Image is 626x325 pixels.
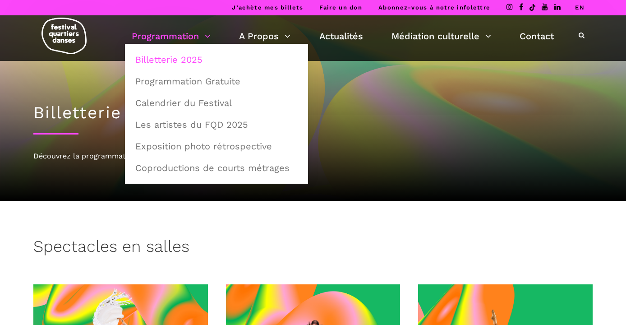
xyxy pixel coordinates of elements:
a: EN [575,4,585,11]
h1: Billetterie 2025 [33,103,593,123]
a: A Propos [239,28,290,44]
a: Abonnez-vous à notre infolettre [378,4,490,11]
a: Calendrier du Festival [130,93,303,113]
a: Contact [520,28,554,44]
div: Découvrez la programmation 2025 du Festival Quartiers Danses ! [33,150,593,162]
a: Les artistes du FQD 2025 [130,114,303,135]
a: Actualités [319,28,363,44]
a: Coproductions de courts métrages [130,158,303,178]
a: Billetterie 2025 [130,49,303,70]
h3: Spectacles en salles [33,237,189,260]
img: logo-fqd-med [41,18,87,54]
a: Faire un don [319,4,362,11]
a: Programmation Gratuite [130,71,303,92]
a: Programmation [132,28,211,44]
a: J’achète mes billets [232,4,303,11]
a: Exposition photo rétrospective [130,136,303,157]
a: Médiation culturelle [391,28,491,44]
